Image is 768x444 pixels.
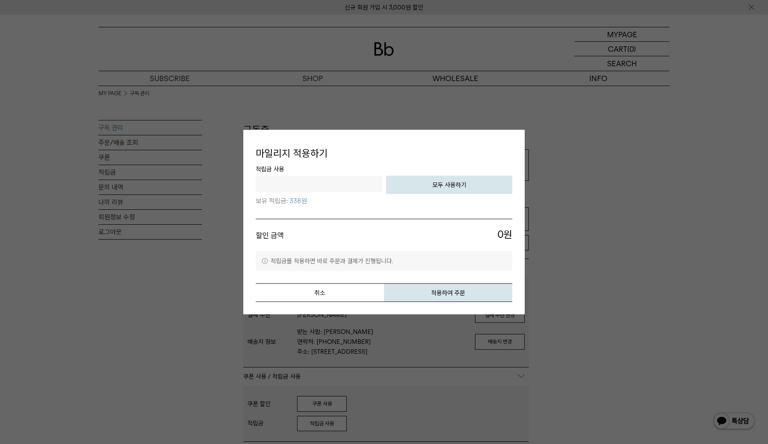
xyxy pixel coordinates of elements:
[290,196,307,206] span: 338원
[256,196,288,206] span: 보유 적립금:
[497,227,504,241] span: 0
[256,283,384,302] button: 취소
[386,176,512,194] button: 모두 사용하기
[256,230,284,239] strong: 할인 금액
[256,251,512,271] p: 적립금를 적용하면 바로 주문과 결제가 진행됩니다.
[256,142,512,164] h4: 마일리지 적용하기
[384,283,512,302] button: 적용하여 주문
[256,164,512,176] span: 적립금 사용
[384,227,512,243] span: 원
